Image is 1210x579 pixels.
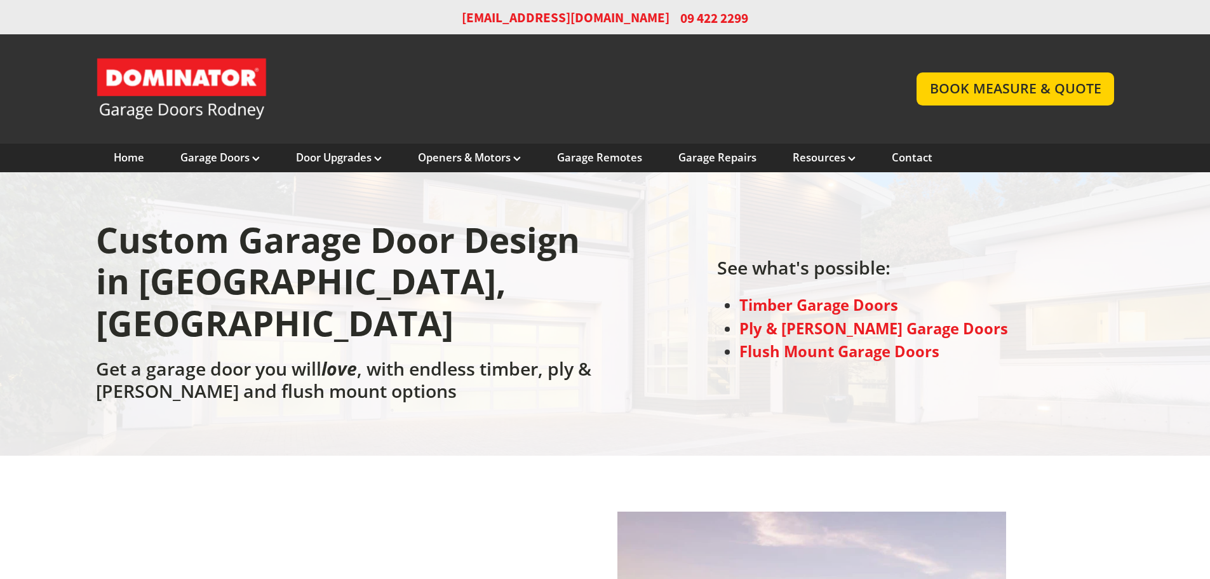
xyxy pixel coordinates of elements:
[557,151,642,165] a: Garage Remotes
[680,9,748,27] span: 09 422 2299
[739,318,1008,339] a: Ply & [PERSON_NAME] Garage Doors
[418,151,521,165] a: Openers & Motors
[96,358,599,409] h2: Get a garage door you will , with endless timber, ply & [PERSON_NAME] and flush mount options
[96,57,892,121] a: Garage Door and Secure Access Solutions homepage
[917,72,1114,105] a: BOOK MEASURE & QUOTE
[892,151,932,165] a: Contact
[180,151,260,165] a: Garage Doors
[739,295,898,315] a: Timber Garage Doors
[793,151,856,165] a: Resources
[717,257,1009,286] h2: See what's possible:
[462,9,669,27] a: [EMAIL_ADDRESS][DOMAIN_NAME]
[96,219,599,358] h1: Custom Garage Door Design in [GEOGRAPHIC_DATA], [GEOGRAPHIC_DATA]
[296,151,382,165] a: Door Upgrades
[739,341,939,362] a: Flush Mount Garage Doors
[114,151,144,165] a: Home
[678,151,756,165] a: Garage Repairs
[321,357,357,381] em: love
